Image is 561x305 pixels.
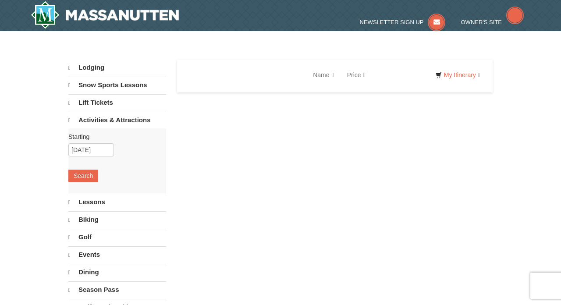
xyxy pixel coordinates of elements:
a: Name [306,66,340,84]
a: Lodging [68,60,166,76]
a: Dining [68,264,166,280]
span: Newsletter Sign Up [360,19,424,25]
a: Newsletter Sign Up [360,19,446,25]
a: Snow Sports Lessons [68,77,166,93]
a: Season Pass [68,281,166,298]
a: Activities & Attractions [68,112,166,128]
img: Massanutten Resort Logo [31,1,179,29]
a: My Itinerary [430,68,486,82]
span: Owner's Site [461,19,502,25]
a: Lift Tickets [68,94,166,111]
a: Massanutten Resort [31,1,179,29]
a: Lessons [68,194,166,210]
label: Starting [68,132,160,141]
a: Events [68,246,166,263]
button: Search [68,170,98,182]
a: Price [341,66,372,84]
a: Biking [68,211,166,228]
a: Owner's Site [461,19,524,25]
a: Golf [68,229,166,245]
